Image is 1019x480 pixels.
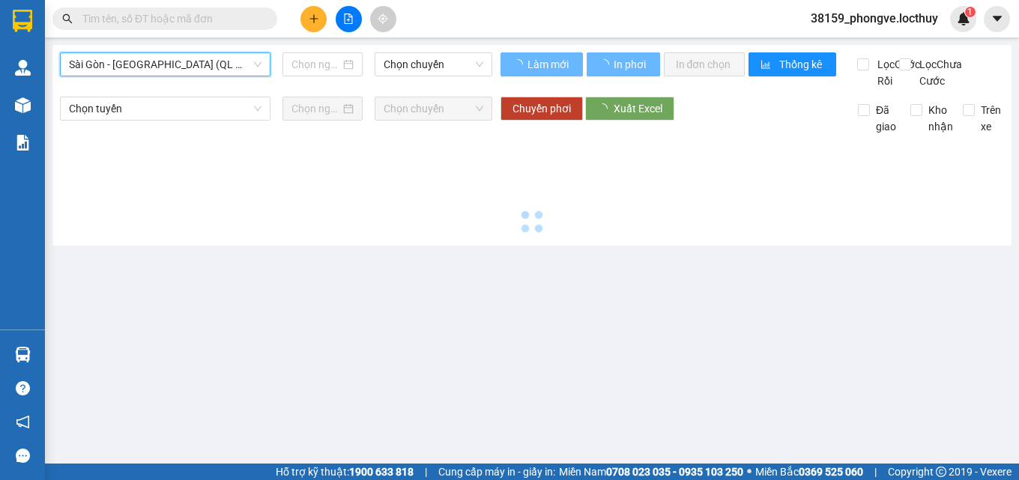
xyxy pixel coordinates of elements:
span: Chọn chuyến [384,97,483,120]
button: Làm mới [501,52,583,76]
span: Trên xe [975,102,1007,135]
span: | [425,464,427,480]
button: In đơn chọn [664,52,746,76]
img: warehouse-icon [15,60,31,76]
span: In phơi [614,56,648,73]
span: Lọc Cước Rồi [871,56,922,89]
span: Cung cấp máy in - giấy in: [438,464,555,480]
img: warehouse-icon [15,97,31,113]
input: Chọn ngày [291,56,341,73]
span: 1 [967,7,973,17]
button: bar-chartThống kê [749,52,836,76]
span: Đã giao [870,102,902,135]
strong: 1900 633 818 [349,466,414,478]
span: loading [512,59,525,70]
span: Thống kê [779,56,824,73]
span: Lọc Chưa Cước [913,56,964,89]
span: notification [16,415,30,429]
img: icon-new-feature [957,12,970,25]
img: logo-vxr [13,10,32,32]
span: loading [599,59,611,70]
span: bar-chart [761,59,773,71]
span: file-add [343,13,354,24]
button: In phơi [587,52,660,76]
sup: 1 [965,7,976,17]
span: Miền Nam [559,464,743,480]
strong: 0708 023 035 - 0935 103 250 [606,466,743,478]
span: Chọn tuyến [69,97,261,120]
span: copyright [936,467,946,477]
button: Xuất Excel [585,97,674,121]
span: Chọn chuyến [384,53,483,76]
input: Chọn ngày [291,100,341,117]
input: Tìm tên, số ĐT hoặc mã đơn [82,10,259,27]
span: 38159_phongve.locthuy [799,9,950,28]
img: solution-icon [15,135,31,151]
span: caret-down [991,12,1004,25]
img: warehouse-icon [15,347,31,362]
button: caret-down [984,6,1010,32]
span: question-circle [16,381,30,395]
span: Làm mới [527,56,571,73]
span: aim [378,13,388,24]
span: ⚪️ [747,469,752,475]
button: Chuyển phơi [501,97,583,121]
span: Hỗ trợ kỹ thuật: [276,464,414,480]
span: Sài Gòn - Nghệ An (QL 1A) [69,53,261,76]
span: plus [309,13,319,24]
button: aim [370,6,396,32]
button: plus [300,6,327,32]
span: search [62,13,73,24]
span: Miền Bắc [755,464,863,480]
button: file-add [336,6,362,32]
span: | [874,464,877,480]
strong: 0369 525 060 [799,466,863,478]
span: Kho nhận [922,102,959,135]
span: message [16,449,30,463]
